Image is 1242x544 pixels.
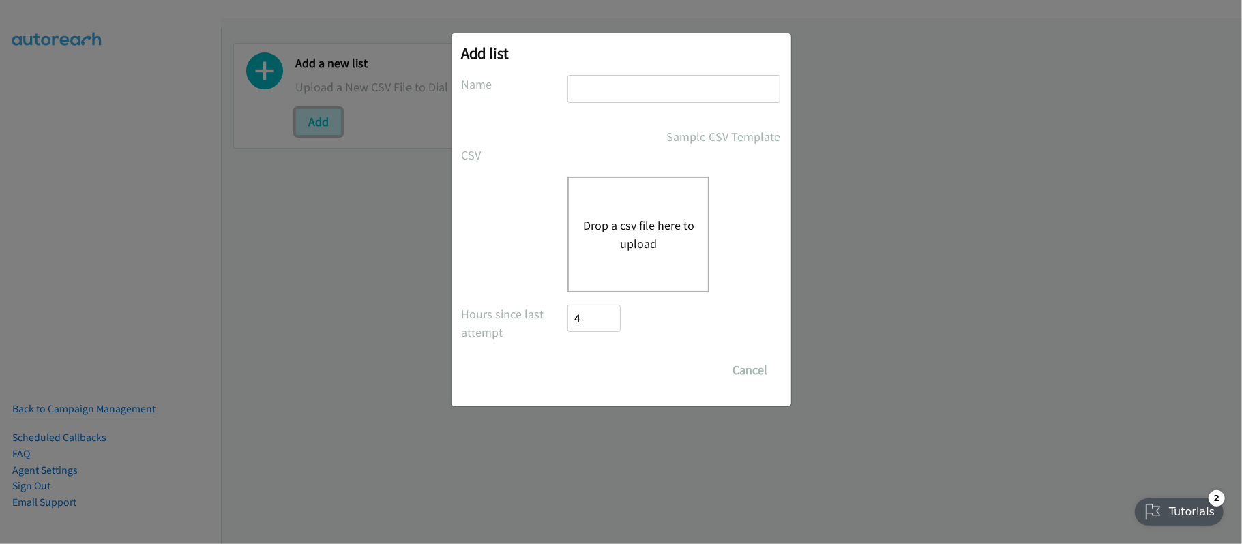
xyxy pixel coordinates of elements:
[720,357,781,384] button: Cancel
[462,305,568,342] label: Hours since last attempt
[462,146,568,164] label: CSV
[462,75,568,93] label: Name
[462,44,781,63] h2: Add list
[667,127,781,146] a: Sample CSV Template
[1127,485,1232,534] iframe: Checklist
[582,216,694,253] button: Drop a csv file here to upload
